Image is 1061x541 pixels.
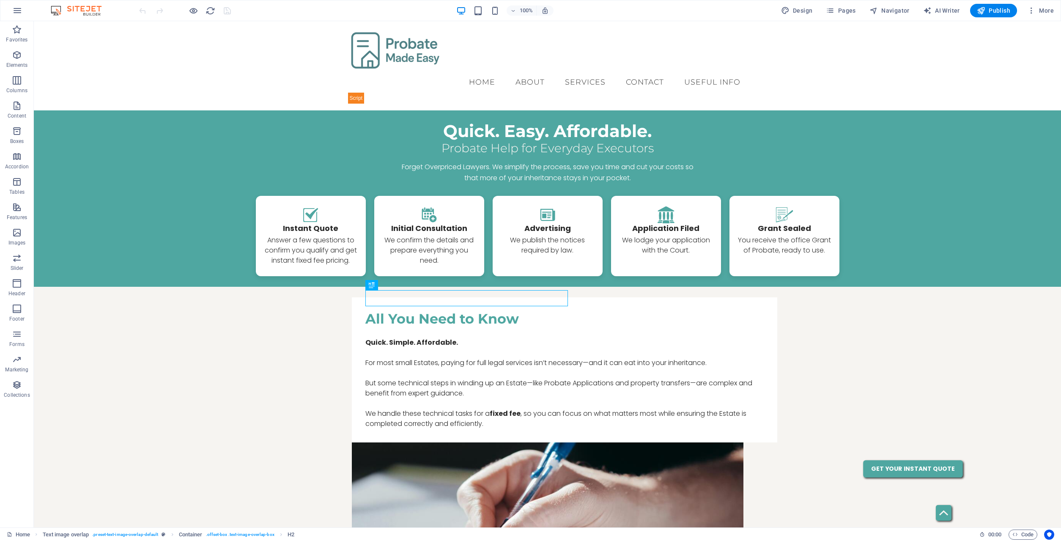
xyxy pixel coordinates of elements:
p: Collections [4,392,30,398]
p: Accordion [5,163,29,170]
p: Content [8,113,26,119]
p: Marketing [5,366,28,373]
a: Click to cancel selection. Double-click to open Pages [7,530,30,540]
p: Elements [6,62,28,69]
i: On resize automatically adjust zoom level to fit chosen device. [541,7,549,14]
span: More [1027,6,1054,15]
button: More [1024,4,1057,17]
p: Images [8,239,26,246]
span: . preset-text-image-overlap-default [92,530,158,540]
button: Usercentrics [1044,530,1054,540]
img: Editor Logo [49,5,112,16]
span: Click to select. Double-click to edit [288,530,294,540]
h6: 100% [519,5,533,16]
nav: breadcrumb [43,530,295,540]
span: AI Writer [923,6,960,15]
span: Pages [826,6,855,15]
button: Publish [970,4,1017,17]
button: AI Writer [920,4,963,17]
button: Design [778,4,816,17]
span: Click to select. Double-click to edit [43,530,89,540]
button: Code [1009,530,1037,540]
span: Publish [977,6,1010,15]
button: Pages [822,4,859,17]
button: reload [205,5,215,16]
p: Forms [9,341,25,348]
p: Boxes [10,138,24,145]
span: Click to select. Double-click to edit [179,530,203,540]
i: Reload page [206,6,215,16]
p: Tables [9,189,25,195]
p: Features [7,214,27,221]
p: Columns [6,87,27,94]
span: Navigator [869,6,910,15]
button: 100% [507,5,537,16]
span: Code [1012,530,1034,540]
p: Footer [9,316,25,322]
span: . offset-box .text-image-overlap-box [206,530,274,540]
p: Header [8,290,25,297]
div: Design (Ctrl+Alt+Y) [778,4,816,17]
span: Design [781,6,813,15]
i: This element is a customizable preset [162,532,165,537]
button: Click here to leave preview mode and continue editing [188,5,198,16]
button: Navigator [866,4,913,17]
p: Slider [11,265,24,272]
span: : [994,531,995,538]
p: Favorites [6,36,27,43]
h6: Session time [979,530,1002,540]
span: 00 00 [988,530,1001,540]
